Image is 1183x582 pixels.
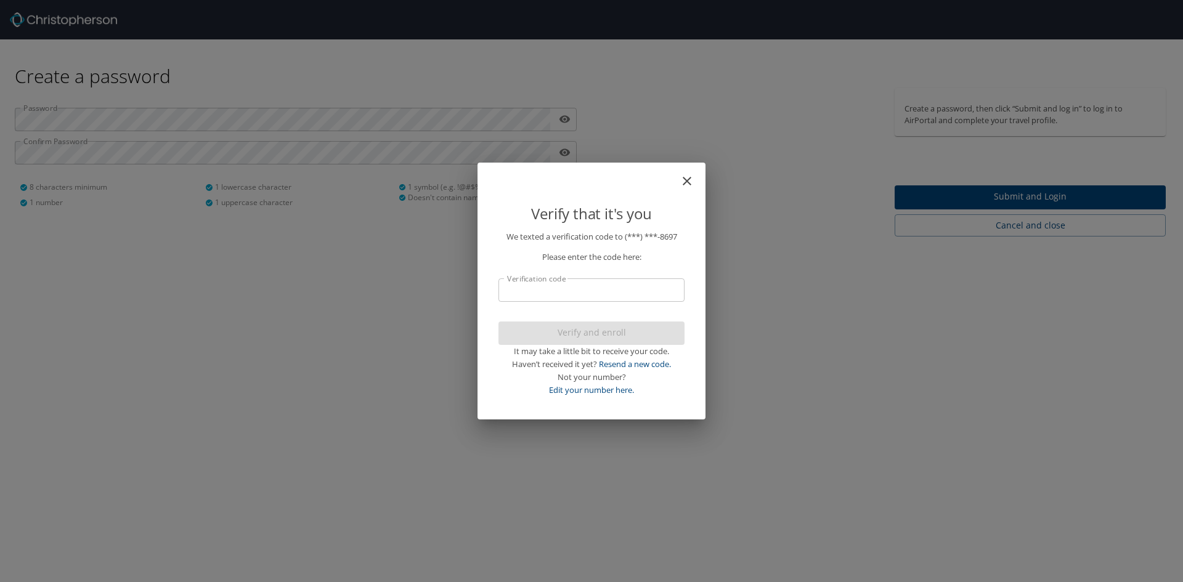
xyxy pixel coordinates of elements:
p: Verify that it's you [498,202,685,225]
div: It may take a little bit to receive your code. [498,345,685,358]
button: close [686,168,701,182]
p: We texted a verification code to (***) ***- 8697 [498,230,685,243]
div: Not your number? [498,371,685,384]
div: Haven’t received it yet? [498,358,685,371]
a: Resend a new code. [599,358,671,370]
a: Edit your number here. [549,384,634,395]
p: Please enter the code here: [498,251,685,264]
